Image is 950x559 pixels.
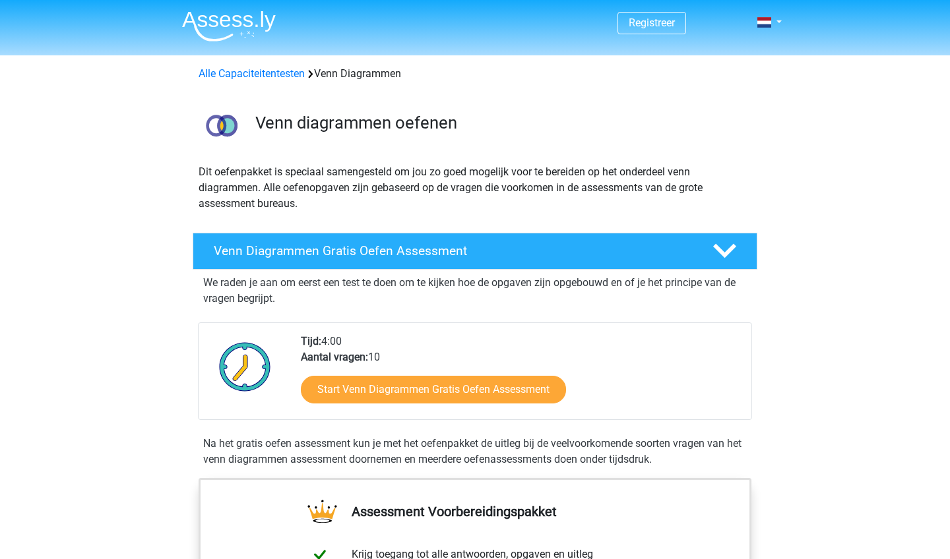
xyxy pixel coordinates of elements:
[301,351,368,363] b: Aantal vragen:
[214,243,691,258] h4: Venn Diagrammen Gratis Oefen Assessment
[193,98,249,154] img: venn diagrammen
[301,335,321,347] b: Tijd:
[198,436,752,467] div: Na het gratis oefen assessment kun je met het oefenpakket de uitleg bij de veelvoorkomende soorte...
[199,67,305,80] a: Alle Capaciteitentesten
[212,334,278,399] img: Klok
[187,233,763,270] a: Venn Diagrammen Gratis Oefen Assessment
[203,275,747,307] p: We raden je aan om eerst een test te doen om te kijken hoe de opgaven zijn opgebouwd en of je het...
[199,164,751,212] p: Dit oefenpakket is speciaal samengesteld om jou zo goed mogelijk voor te bereiden op het onderdee...
[255,113,747,133] h3: Venn diagrammen oefenen
[629,16,675,29] a: Registreer
[193,66,757,82] div: Venn Diagrammen
[291,334,751,419] div: 4:00 10
[182,11,276,42] img: Assessly
[301,376,566,403] a: Start Venn Diagrammen Gratis Oefen Assessment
